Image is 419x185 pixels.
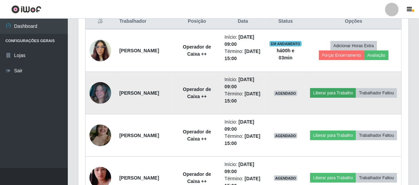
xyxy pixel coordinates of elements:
li: Início: [225,161,261,175]
button: Trabalhador Faltou [356,88,397,98]
span: EM ANDAMENTO [270,41,302,47]
li: Início: [225,76,261,90]
button: Trabalhador Faltou [356,131,397,140]
th: Status [265,14,306,30]
button: Liberar para Trabalho [310,131,356,140]
strong: Operador de Caixa ++ [183,87,211,99]
button: Adicionar Horas Extra [331,41,377,51]
strong: há 00 h e 03 min [277,48,295,60]
button: Forçar Encerramento [319,51,364,60]
span: AGENDADO [274,175,298,181]
li: Início: [225,118,261,133]
button: Avaliação [364,51,388,60]
span: AGENDADO [274,133,298,138]
time: [DATE] 09:00 [225,34,255,47]
time: [DATE] 09:00 [225,162,255,174]
time: [DATE] 09:00 [225,77,255,89]
img: 1737811794614.jpeg [89,116,111,155]
li: Término: [225,90,261,105]
th: Trabalhador [115,14,174,30]
span: AGENDADO [274,91,298,96]
li: Término: [225,133,261,147]
strong: [PERSON_NAME] [119,48,159,53]
strong: Operador de Caixa ++ [183,129,211,142]
button: Trabalhador Faltou [356,173,397,183]
th: Posição [174,14,221,30]
strong: Operador de Caixa ++ [183,171,211,184]
img: 1733427416701.jpeg [89,82,111,104]
strong: [PERSON_NAME] [119,90,159,96]
th: Opções [306,14,401,30]
li: Início: [225,34,261,48]
th: Data [221,14,265,30]
strong: [PERSON_NAME] [119,175,159,181]
strong: [PERSON_NAME] [119,133,159,138]
li: Término: [225,48,261,62]
img: 1743385442240.jpeg [89,36,111,65]
img: CoreUI Logo [11,5,41,14]
time: [DATE] 09:00 [225,119,255,132]
button: Liberar para Trabalho [310,173,356,183]
strong: Operador de Caixa ++ [183,44,211,57]
button: Liberar para Trabalho [310,88,356,98]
